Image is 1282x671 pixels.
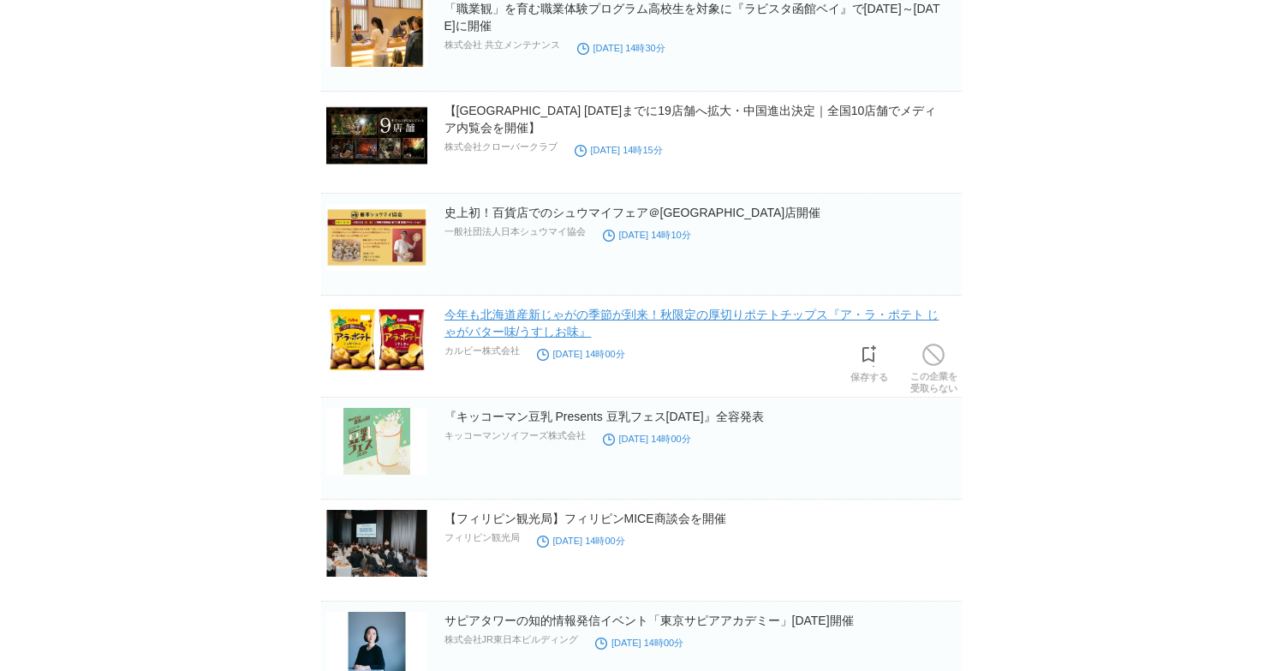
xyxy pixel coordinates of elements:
time: [DATE] 14時30分 [577,43,665,53]
p: フィリピン観光局 [444,531,520,544]
img: 161122-11-b242df820ca4c2317fe1b7a20ab4a7f7-1920x1080.png [326,102,427,169]
a: 今年も北海道産新じゃがの季節が到来！秋限定の厚切りポテトチップス『ア・ラ・ポテト じゃがバター味/うすしお味』 [444,308,939,338]
img: 167902-3-a523d3dccf934e5d3642c2f74a09e8b8-3900x2600.jpg [326,510,427,577]
p: カルビー株式会社 [444,344,520,357]
time: [DATE] 14時10分 [603,230,691,240]
a: 「職業観」を育む職業体験プログラム高校生を対象に『ラビスタ函館ベイ』で[DATE]～[DATE]に開催 [444,2,940,33]
time: [DATE] 14時00分 [603,434,691,444]
p: 株式会社 共立メンテナンス [444,39,560,51]
a: 【[GEOGRAPHIC_DATA] [DATE]までに19店舗へ拡大・中国進出決定｜全国10店舗でメディア内覧会を開催】 [444,104,937,135]
a: 史上初！百貨店でのシュウマイフェア＠[GEOGRAPHIC_DATA]店開催 [444,206,821,219]
a: 『キッコーマン豆乳 Presents 豆乳フェス[DATE]』全容発表 [444,410,764,423]
a: この企業を受取らない [910,339,957,394]
img: 116737-4-0e681c24d8bdbf5e92fa91e40f73532f-689x401.jpg [326,204,427,271]
p: 株式会社JR東日本ビルディング [444,633,578,646]
time: [DATE] 14時00分 [595,638,683,648]
img: 101654-21-c5ccfe0ebece4320883de3e30b834502-1500x1500.jpg [326,408,427,475]
time: [DATE] 14時15分 [575,145,663,155]
img: 30525-1647-4bd2005daf951cb01abc72f47d7c2c97-846x564.png [326,306,427,373]
time: [DATE] 14時00分 [537,349,625,359]
p: 一般社団法人日本シュウマイ協会 [444,225,586,238]
p: キッコーマンソイフーズ株式会社 [444,429,586,442]
a: 保存する [850,340,888,383]
time: [DATE] 14時00分 [537,536,625,546]
a: サピアタワーの知的情報発信イベント「東京サピアアカデミー」[DATE]開催 [444,614,854,627]
p: 株式会社クローバークラブ [444,141,558,153]
a: 【フィリピン観光局】フィリピンMICE商談会を開催 [444,512,726,525]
